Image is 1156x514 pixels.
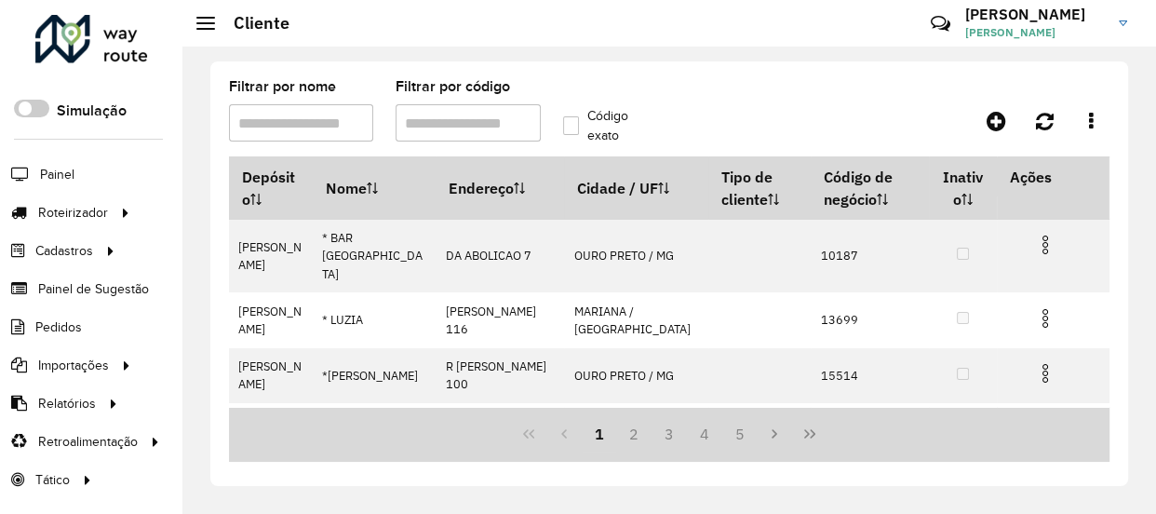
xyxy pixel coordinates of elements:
td: [PERSON_NAME] 116 [436,292,564,347]
td: *[PERSON_NAME] [313,403,436,458]
h2: Cliente [215,13,289,34]
td: OURO PRETO / MG [564,403,708,458]
td: * LUZIA [313,292,436,347]
span: Painel [40,165,74,184]
th: Tipo de cliente [708,157,811,220]
button: 3 [652,416,687,452]
td: MARIANA / [GEOGRAPHIC_DATA] [564,292,708,347]
button: 2 [616,416,652,452]
td: * BAR [GEOGRAPHIC_DATA] [313,220,436,293]
span: Relatórios [38,394,96,413]
button: 5 [722,416,758,452]
h3: [PERSON_NAME] [965,6,1105,23]
span: Retroalimentação [38,432,138,452]
button: Last Page [792,416,827,452]
td: OURO PRETO / MG [564,348,708,403]
label: Filtrar por nome [229,75,336,98]
th: Ações [997,157,1109,196]
label: Simulação [57,100,127,122]
button: 1 [582,416,617,452]
td: 13699 [811,292,929,347]
th: Endereço [436,157,564,220]
label: Filtrar por código [396,75,510,98]
td: 10187 [811,220,929,293]
th: Nome [313,157,436,220]
span: Cadastros [35,241,93,261]
td: [PERSON_NAME] [229,403,313,458]
td: [PERSON_NAME] [229,348,313,403]
td: [PERSON_NAME] [229,220,313,293]
span: Pedidos [35,318,82,337]
span: Roteirizador [38,203,108,223]
td: *[PERSON_NAME] [313,348,436,403]
button: 4 [687,416,722,452]
span: Importações [38,356,109,375]
span: Tático [35,470,70,490]
label: Código exato [563,106,652,145]
td: DA ABOLICAO 7 [436,220,564,293]
a: Contato Rápido [921,4,961,44]
button: Next Page [757,416,792,452]
th: Depósito [229,157,313,220]
th: Código de negócio [811,157,929,220]
td: 15700 [811,403,929,458]
span: Painel de Sugestão [38,279,149,299]
th: Inativo [929,157,997,220]
td: OURO PRETO / MG [564,220,708,293]
th: Cidade / UF [564,157,708,220]
td: R [PERSON_NAME] 100 [436,348,564,403]
td: [PERSON_NAME] [229,292,313,347]
td: R IPE ROXO 291 [436,403,564,458]
td: 15514 [811,348,929,403]
span: [PERSON_NAME] [965,24,1105,41]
